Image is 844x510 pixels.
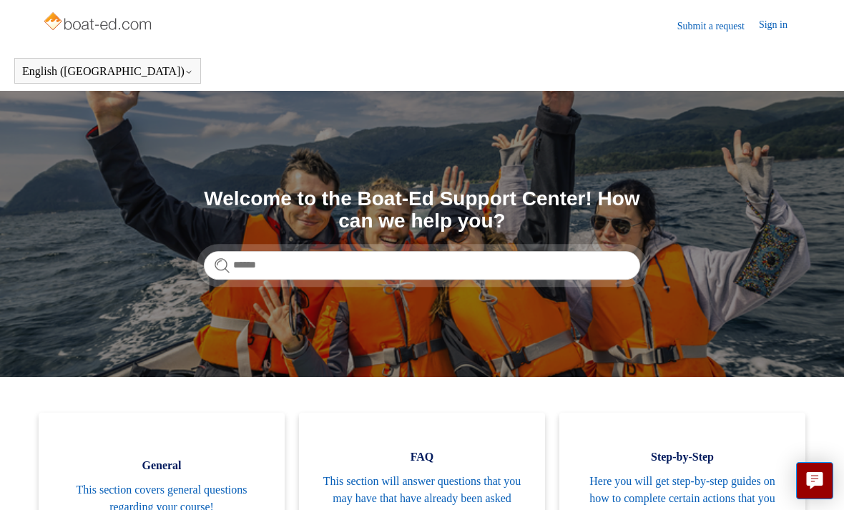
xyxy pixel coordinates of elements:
[581,448,784,466] span: Step-by-Step
[204,251,640,280] input: Search
[42,9,156,37] img: Boat-Ed Help Center home page
[796,462,833,499] button: Live chat
[677,19,759,34] a: Submit a request
[204,188,640,232] h1: Welcome to the Boat-Ed Support Center! How can we help you?
[320,448,524,466] span: FAQ
[759,17,802,34] a: Sign in
[22,65,193,78] button: English ([GEOGRAPHIC_DATA])
[60,457,263,474] span: General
